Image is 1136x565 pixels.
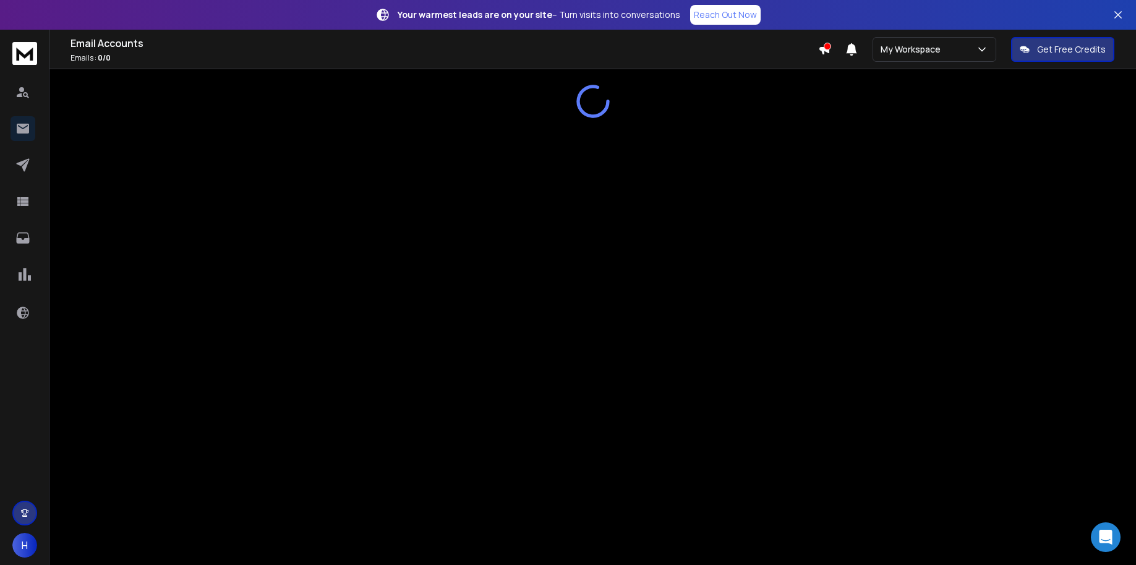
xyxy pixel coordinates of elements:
p: Emails : [70,53,818,63]
div: Open Intercom Messenger [1091,522,1121,552]
img: logo [12,42,37,65]
strong: Your warmest leads are on your site [398,9,552,20]
span: 0 / 0 [98,53,111,63]
p: Get Free Credits [1037,43,1106,56]
button: H [12,533,37,558]
button: Get Free Credits [1011,37,1114,62]
a: Reach Out Now [690,5,761,25]
h1: Email Accounts [70,36,818,51]
p: – Turn visits into conversations [398,9,680,21]
p: My Workspace [881,43,946,56]
p: Reach Out Now [694,9,757,21]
